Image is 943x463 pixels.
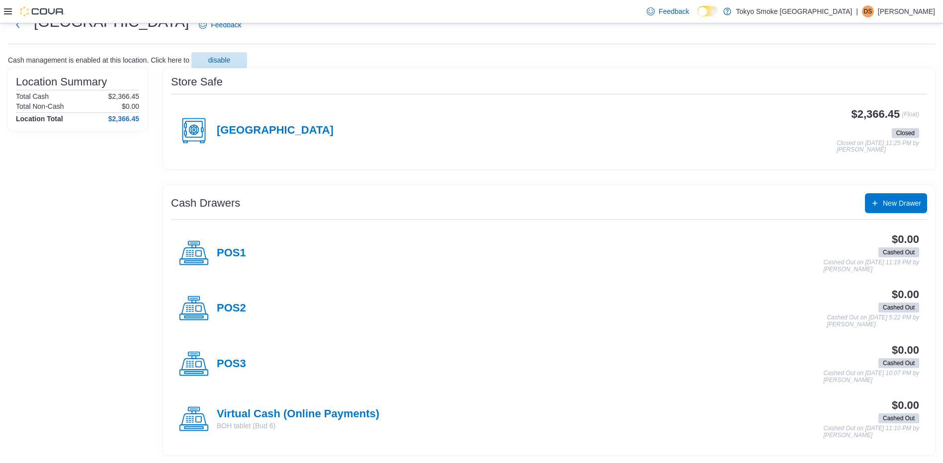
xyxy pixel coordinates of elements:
span: Closed [892,128,919,138]
button: New Drawer [865,193,927,213]
span: Feedback [659,6,689,16]
span: Cashed Out [878,303,919,312]
h3: $0.00 [892,399,919,411]
p: Cashed Out on [DATE] 5:22 PM by [PERSON_NAME] [827,314,919,328]
h3: $0.00 [892,344,919,356]
h4: POS2 [217,302,246,315]
p: BOH tablet (Bud 6) [217,421,379,431]
h6: Total Non-Cash [16,102,64,110]
span: New Drawer [883,198,921,208]
span: Cashed Out [883,248,915,257]
div: Destinee Sullivan [862,5,874,17]
p: (Float) [902,108,919,126]
h3: $2,366.45 [852,108,900,120]
button: disable [191,52,247,68]
h4: POS1 [217,247,246,260]
p: Tokyo Smoke [GEOGRAPHIC_DATA] [736,5,853,17]
h3: Cash Drawers [171,197,240,209]
h4: Virtual Cash (Online Payments) [217,408,379,421]
span: Cashed Out [878,247,919,257]
span: disable [208,55,230,65]
h3: $0.00 [892,289,919,301]
a: Feedback [195,15,245,35]
p: Cashed Out on [DATE] 11:10 PM by [PERSON_NAME] [823,425,919,439]
span: Cashed Out [878,413,919,423]
span: Feedback [211,20,241,30]
p: Cash management is enabled at this location. Click here to [8,56,189,64]
h3: $0.00 [892,233,919,245]
h4: POS3 [217,358,246,371]
h4: $2,366.45 [108,115,139,123]
input: Dark Mode [697,6,718,16]
button: Next [8,15,28,35]
img: Cova [20,6,65,16]
span: Cashed Out [883,359,915,368]
p: Closed on [DATE] 11:25 PM by [PERSON_NAME] [837,140,919,154]
p: | [856,5,858,17]
span: Cashed Out [883,414,915,423]
h3: Location Summary [16,76,107,88]
span: Cashed Out [883,303,915,312]
p: Cashed Out on [DATE] 11:19 PM by [PERSON_NAME] [823,259,919,273]
a: Feedback [643,1,693,21]
span: Cashed Out [878,358,919,368]
h3: Store Safe [171,76,223,88]
p: Cashed Out on [DATE] 10:07 PM by [PERSON_NAME] [823,370,919,384]
h6: Total Cash [16,92,49,100]
p: $0.00 [122,102,139,110]
h4: Location Total [16,115,63,123]
p: [PERSON_NAME] [878,5,935,17]
span: Closed [896,129,915,138]
span: DS [864,5,872,17]
h4: [GEOGRAPHIC_DATA] [217,124,334,137]
p: $2,366.45 [108,92,139,100]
